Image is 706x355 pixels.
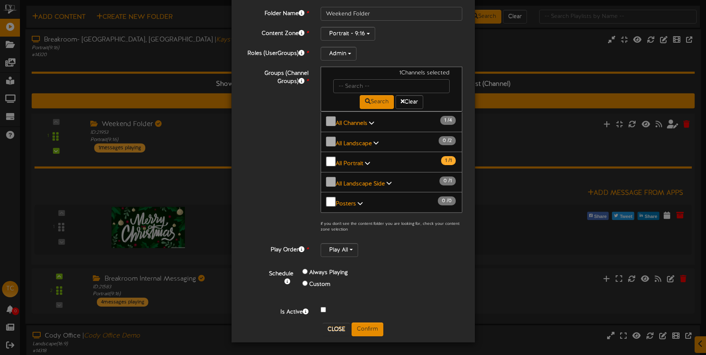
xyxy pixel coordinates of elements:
[309,269,348,277] label: Always Playing
[309,281,330,289] label: Custom
[336,161,363,167] b: All Portrait
[321,47,356,61] button: Admin
[336,120,367,126] b: All Channels
[396,95,423,109] button: Clear
[321,27,375,41] button: Portrait - 9:16
[441,156,456,165] span: / 1
[321,172,463,193] button: All Landscape Side 0 /1
[323,323,350,336] button: Close
[238,27,315,38] label: Content Zone
[238,67,315,86] label: Groups (Channel Groups)
[321,192,463,213] button: Posters 0 /0
[321,212,463,233] button: Theater Content 0 /0
[321,7,463,21] input: Folder Name
[269,271,293,277] b: Schedule
[238,305,315,316] label: Is Active
[336,201,356,207] b: Posters
[321,243,358,257] button: Play All
[321,111,463,132] button: All Channels 1 /4
[327,69,456,79] div: 1 Channels selected
[333,79,450,93] input: -- Search --
[443,138,448,144] span: 0
[321,152,463,172] button: All Portrait 1 /1
[238,47,315,58] label: Roles (UserGroups)
[444,178,448,184] span: 0
[442,198,447,204] span: 0
[238,243,315,254] label: Play Order
[439,176,456,185] span: / 1
[445,158,448,163] span: 1
[321,132,463,152] button: All Landscape 0 /2
[352,322,383,336] button: Confirm
[336,181,385,187] b: All Landscape Side
[360,95,394,109] button: Search
[238,7,315,18] label: Folder Name
[438,196,456,205] span: / 0
[440,116,456,125] span: / 4
[444,118,448,123] span: 1
[336,140,372,146] b: All Landscape
[439,136,456,145] span: / 2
